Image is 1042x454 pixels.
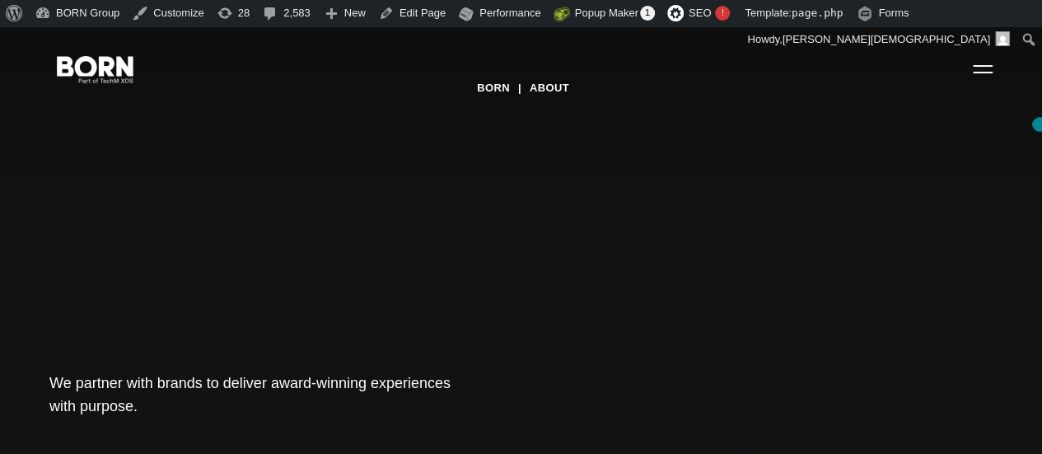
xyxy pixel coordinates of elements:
button: Open [963,51,1002,86]
span: page.php [792,7,843,19]
a: Howdy, [741,26,1016,53]
span: SEO [689,7,711,19]
a: BORN [477,76,510,101]
span: [PERSON_NAME][DEMOGRAPHIC_DATA] [783,33,990,45]
h1: We partner with brands to deliver award-winning experiences with purpose. [49,372,470,418]
div: ! [715,6,730,21]
span: 1 [640,6,655,21]
a: About [530,76,569,101]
